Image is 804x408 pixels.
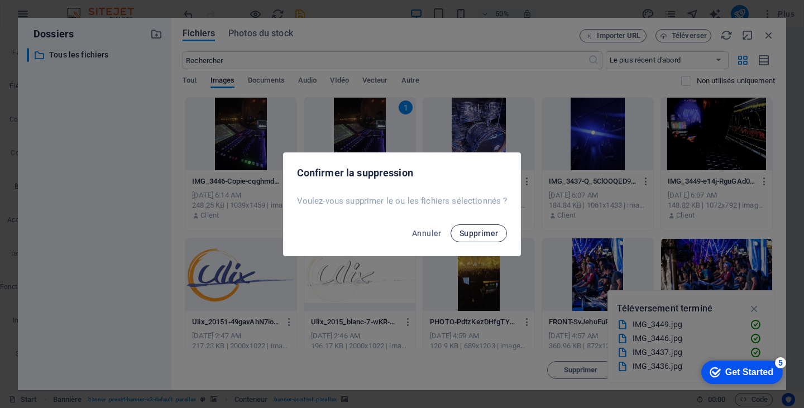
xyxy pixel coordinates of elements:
[9,6,90,29] div: Get Started 5 items remaining, 0% complete
[408,224,446,242] button: Annuler
[83,2,94,13] div: 5
[460,229,499,238] span: Supprimer
[412,229,442,238] span: Annuler
[297,166,508,180] h2: Confirmer la suppression
[297,195,508,207] p: Voulez-vous supprimer le ou les fichiers sélectionnés ?
[451,224,508,242] button: Supprimer
[33,12,81,22] div: Get Started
